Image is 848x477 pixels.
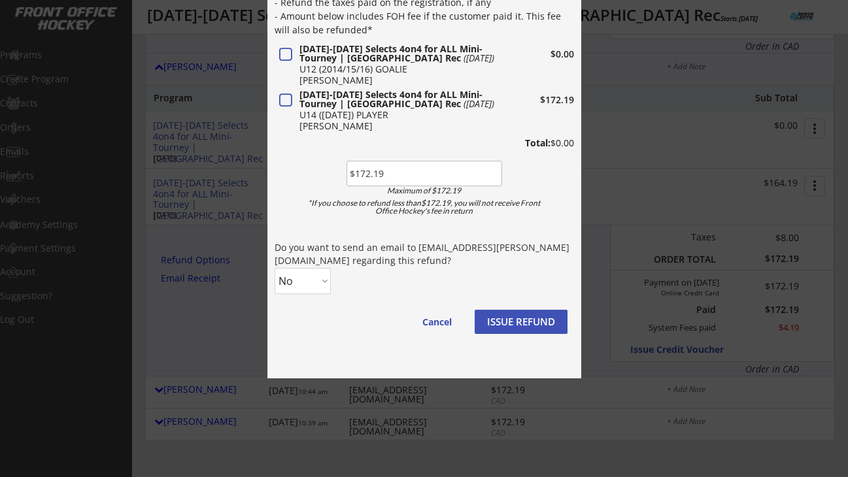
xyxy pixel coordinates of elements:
[409,310,465,334] button: Cancel
[298,199,551,215] div: *If you choose to refund less than$172.19, you will not receive Front Office Hockey's fee in return
[464,97,494,110] em: ([DATE])
[299,122,498,131] div: [PERSON_NAME]
[502,95,574,105] div: $172.19
[299,88,483,110] strong: [DATE]-[DATE] Selects 4on4 for ALL Mini-Tourney | [GEOGRAPHIC_DATA] Rec
[347,161,502,186] input: Amount to refund
[299,76,498,85] div: [PERSON_NAME]
[490,139,574,148] div: $0.00
[464,52,494,64] em: ([DATE])
[525,137,551,149] strong: Total:
[299,110,498,120] div: U14 ([DATE]) PLAYER
[475,310,568,334] button: ISSUE REFUND
[502,50,574,59] div: $0.00
[299,65,498,74] div: U12 (2014/15/16) GOALIE
[299,42,483,64] strong: [DATE]-[DATE] Selects 4on4 for ALL Mini-Tourney | [GEOGRAPHIC_DATA] Rec
[275,241,574,267] div: Do you want to send an email to [EMAIL_ADDRESS][PERSON_NAME][DOMAIN_NAME] regarding this refund?
[350,187,498,195] div: Maximum of $172.19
